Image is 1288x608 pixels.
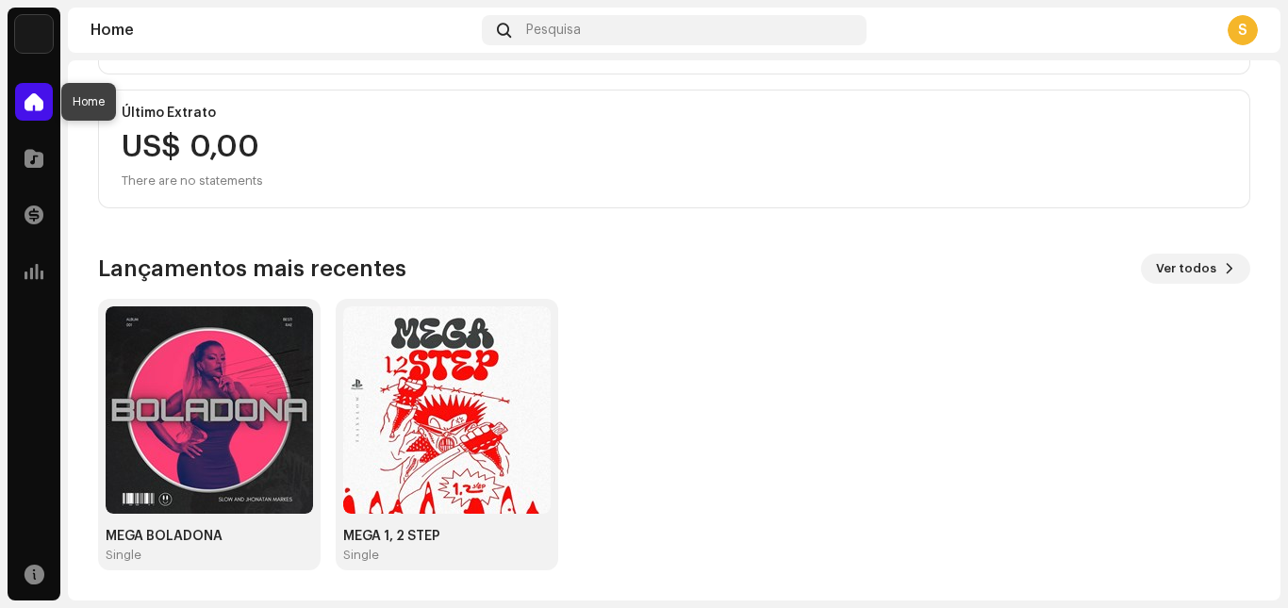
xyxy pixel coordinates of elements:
re-o-card-value: Último Extrato [98,90,1250,208]
img: c86870aa-2232-4ba3-9b41-08f587110171 [15,15,53,53]
div: Home [91,23,474,38]
h3: Lançamentos mais recentes [98,254,406,284]
img: a489d044-bacd-4410-b0ae-67398e01fa92 [106,306,313,514]
div: MEGA 1, 2 STEP [343,529,551,544]
div: Último Extrato [122,106,1227,121]
span: Pesquisa [526,23,581,38]
div: Single [343,548,379,563]
img: b95d65f2-9db7-4270-b1ee-b8c6299b690f [343,306,551,514]
div: Single [106,548,141,563]
button: Ver todos [1141,254,1250,284]
div: S [1228,15,1258,45]
div: There are no statements [122,170,263,192]
div: MEGA BOLADONA [106,529,313,544]
span: Ver todos [1156,250,1216,288]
